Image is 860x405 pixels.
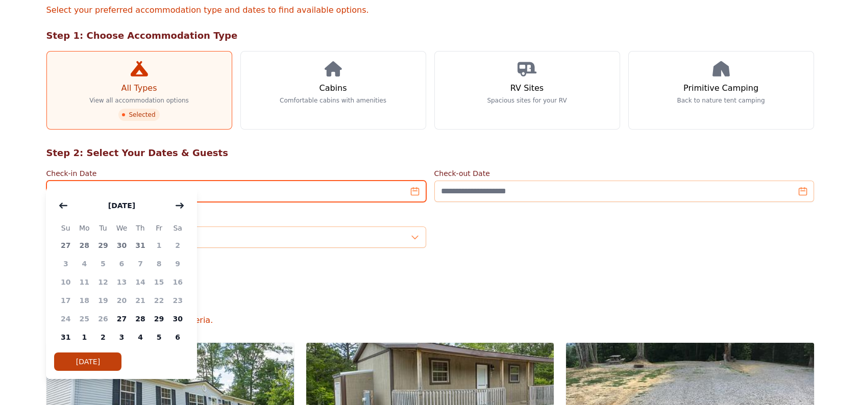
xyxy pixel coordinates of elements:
a: Primitive Camping Back to nature tent camping [628,51,814,130]
span: 24 [56,310,75,328]
span: 1 [75,328,94,346]
p: View all accommodation options [89,96,189,105]
span: 20 [112,291,131,310]
span: 26 [94,310,113,328]
p: Comfortable cabins with amenities [280,96,386,105]
span: 4 [131,328,150,346]
span: 7 [131,255,150,273]
span: Sa [168,222,187,234]
span: 17 [56,291,75,310]
span: 23 [168,291,187,310]
h2: Step 2: Select Your Dates & Guests [46,146,814,160]
h3: Cabins [319,82,347,94]
span: 15 [150,273,168,291]
span: 2 [168,236,187,255]
span: 29 [150,310,168,328]
h3: All Types [121,82,157,94]
span: 9 [168,255,187,273]
span: 14 [131,273,150,291]
span: 27 [112,310,131,328]
a: RV Sites Spacious sites for your RV [434,51,620,130]
label: Check-out Date [434,168,814,179]
span: 2 [94,328,113,346]
span: 4 [75,255,94,273]
span: 11 [75,273,94,291]
span: 30 [112,236,131,255]
span: 5 [150,328,168,346]
span: We [112,222,131,234]
button: [DATE] [54,352,121,371]
span: 6 [168,328,187,346]
span: 3 [56,255,75,273]
span: 5 [94,255,113,273]
span: 13 [112,273,131,291]
label: Number of Guests [46,214,426,224]
h3: Primitive Camping [683,82,758,94]
span: 31 [131,236,150,255]
span: 28 [131,310,150,328]
span: 6 [112,255,131,273]
p: Found 49 options matching your criteria. [46,314,814,326]
span: Mo [75,222,94,234]
span: 8 [150,255,168,273]
span: 10 [56,273,75,291]
label: Check-in Date [46,168,426,179]
span: 12 [94,273,113,291]
span: 19 [94,291,113,310]
p: Back to nature tent camping [677,96,765,105]
span: 28 [75,236,94,255]
span: 30 [168,310,187,328]
span: 18 [75,291,94,310]
span: 3 [112,328,131,346]
span: 21 [131,291,150,310]
p: Select your preferred accommodation type and dates to find available options. [46,4,814,16]
h2: Step 1: Choose Accommodation Type [46,29,814,43]
span: 22 [150,291,168,310]
span: Th [131,222,150,234]
span: 27 [56,236,75,255]
a: All Types View all accommodation options Selected [46,51,232,130]
span: 25 [75,310,94,328]
h3: RV Sites [510,82,544,94]
span: Tu [94,222,113,234]
span: 31 [56,328,75,346]
span: 16 [168,273,187,291]
button: [DATE] [98,195,145,216]
span: 29 [94,236,113,255]
span: 1 [150,236,168,255]
p: Spacious sites for your RV [487,96,567,105]
a: Cabins Comfortable cabins with amenities [240,51,426,130]
span: Fr [150,222,168,234]
span: Selected [118,109,159,121]
h2: Available Options [46,300,814,314]
span: Su [56,222,75,234]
